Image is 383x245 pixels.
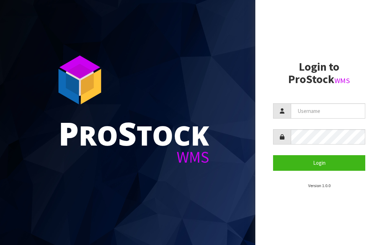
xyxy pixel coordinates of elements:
span: P [59,111,79,155]
div: WMS [59,149,209,165]
small: Version 1.0.0 [308,183,331,188]
small: WMS [334,76,350,85]
span: S [118,111,137,155]
input: Username [291,103,365,119]
div: ro tock [59,117,209,149]
h2: Login to ProStock [273,61,365,86]
button: Login [273,155,365,170]
img: ProStock Cube [53,53,106,107]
